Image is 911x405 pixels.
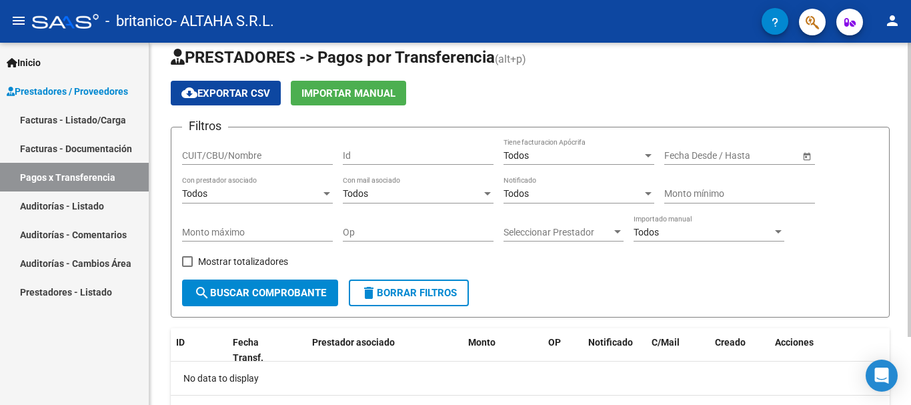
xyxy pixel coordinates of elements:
datatable-header-cell: Creado [710,328,770,372]
span: Todos [504,150,529,161]
span: Inicio [7,55,41,70]
span: Exportar CSV [181,87,270,99]
span: Buscar Comprobante [194,287,326,299]
span: Importar Manual [301,87,395,99]
span: Creado [715,337,746,348]
span: Acciones [775,337,814,348]
span: - ALTAHA S.R.L. [173,7,274,36]
span: Borrar Filtros [361,287,457,299]
mat-icon: search [194,285,210,301]
datatable-header-cell: OP [543,328,583,372]
button: Buscar Comprobante [182,280,338,306]
span: Prestadores / Proveedores [7,84,128,99]
span: PRESTADORES -> Pagos por Transferencia [171,48,495,67]
span: - britanico [105,7,173,36]
span: Monto [468,337,496,348]
button: Exportar CSV [171,81,281,105]
span: Todos [634,227,659,238]
datatable-header-cell: C/Mail [646,328,710,372]
span: OP [548,337,561,348]
button: Importar Manual [291,81,406,105]
span: (alt+p) [495,53,526,65]
datatable-header-cell: Fecha Transf. [227,328,287,372]
span: Notificado [588,337,633,348]
datatable-header-cell: Prestador asociado [307,328,463,372]
span: C/Mail [652,337,680,348]
span: Todos [343,188,368,199]
datatable-header-cell: Acciones [770,328,890,372]
datatable-header-cell: ID [171,328,227,372]
input: Fecha fin [724,150,790,161]
input: Fecha inicio [664,150,713,161]
mat-icon: delete [361,285,377,301]
datatable-header-cell: Notificado [583,328,646,372]
mat-icon: cloud_download [181,85,197,101]
span: Todos [504,188,529,199]
datatable-header-cell: Monto [463,328,543,372]
mat-icon: person [884,13,900,29]
span: Mostrar totalizadores [198,254,288,270]
h3: Filtros [182,117,228,135]
div: Open Intercom Messenger [866,360,898,392]
span: Fecha Transf. [233,337,263,363]
button: Open calendar [800,149,814,163]
div: No data to display [171,362,890,395]
span: Prestador asociado [312,337,395,348]
span: Todos [182,188,207,199]
button: Borrar Filtros [349,280,469,306]
mat-icon: menu [11,13,27,29]
span: ID [176,337,185,348]
span: Seleccionar Prestador [504,227,612,238]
